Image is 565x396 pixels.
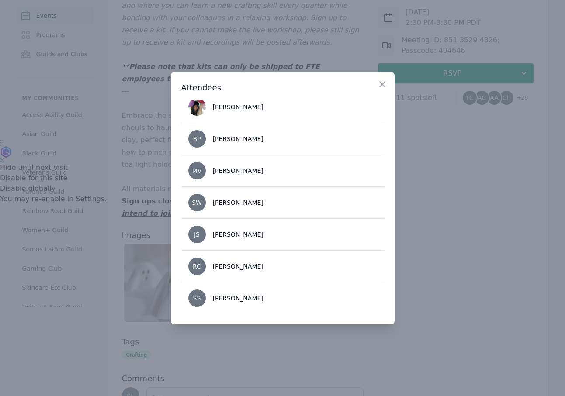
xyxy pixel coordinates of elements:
div: [PERSON_NAME] [213,294,263,303]
span: SS [193,295,201,301]
div: [PERSON_NAME] [213,103,263,111]
div: [PERSON_NAME] [213,166,263,175]
span: JS [194,231,200,238]
h3: Attendees [181,83,384,93]
div: [PERSON_NAME] [213,262,263,271]
span: RC [193,263,201,269]
span: MV [192,168,202,174]
span: BP [193,136,201,142]
span: SW [192,200,202,206]
div: [PERSON_NAME] [213,134,263,143]
div: [PERSON_NAME] [213,230,263,239]
div: [PERSON_NAME] [213,198,263,207]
